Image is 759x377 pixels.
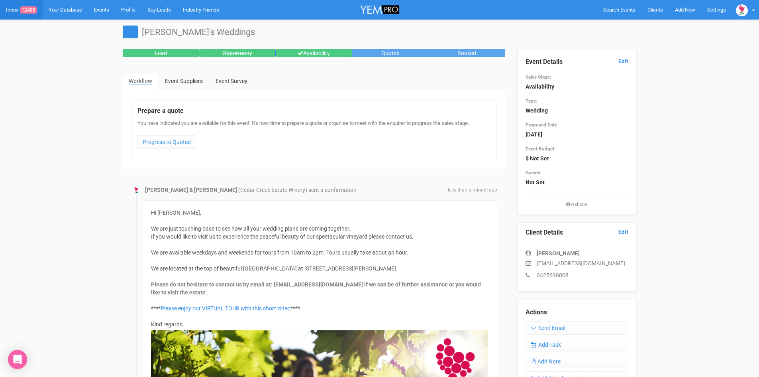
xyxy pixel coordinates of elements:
a: Please enjoy our VIRTUAL TOUR with this short video [161,305,290,312]
legend: Actions [526,308,628,317]
legend: Prepare a quote [137,107,490,116]
p: [EMAIL_ADDRESS][DOMAIN_NAME] [526,259,628,267]
img: open-uri20190322-4-14wp8y4 [132,186,140,194]
small: Website [526,201,628,208]
strong: $ Not Set [526,155,549,162]
div: Availability [276,49,352,57]
span: less than a minute ago [448,187,497,193]
span: (Cedar Creek Estate Winery) sent a confirmation [238,187,357,193]
legend: Event Details [526,57,628,67]
strong: [PERSON_NAME] [537,250,580,257]
a: Edit [618,228,628,236]
legend: Client Details [526,228,628,237]
small: Proposed Date [526,122,557,128]
span: Add New [675,7,695,13]
img: open-uri20190322-4-14wp8y4 [736,4,748,16]
a: Add Note [526,355,628,368]
div: Opportunity [199,49,276,57]
strong: Please do not hesitate to contact us by email at: [EMAIL_ADDRESS][DOMAIN_NAME] if we can be of fu... [151,281,481,296]
span: 12488 [20,6,37,14]
small: Event Budget: [526,146,555,152]
a: Send Email [526,321,628,335]
div: Booked [429,49,505,57]
div: Open Intercom Messenger [8,350,27,369]
a: Edit [618,57,628,65]
h1: [PERSON_NAME]'s Weddings [123,28,637,37]
strong: Availability [526,83,554,90]
small: Sales Stage: [526,74,551,80]
strong: [PERSON_NAME] & [PERSON_NAME] [145,187,237,193]
a: Progress to Quoted [137,135,196,149]
div: You have indicated you are available for this event. It's now time to prepare a quote or organise... [137,120,490,153]
a: Event Survey [210,73,253,89]
a: Workflow [123,73,158,90]
strong: [DATE] [526,131,542,138]
strong: Wedding [526,107,548,114]
a: ← [123,26,138,38]
a: Add Task [526,338,628,351]
div: Lead [123,49,199,57]
div: Quoted [352,49,429,57]
small: Type: [526,98,537,104]
span: Search Events [603,7,635,13]
strong: Not Set [526,179,545,186]
span: Clients [647,7,663,13]
small: Guests: [526,170,541,176]
p: 0425698008 [526,271,628,279]
a: Event Suppliers [159,73,209,89]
